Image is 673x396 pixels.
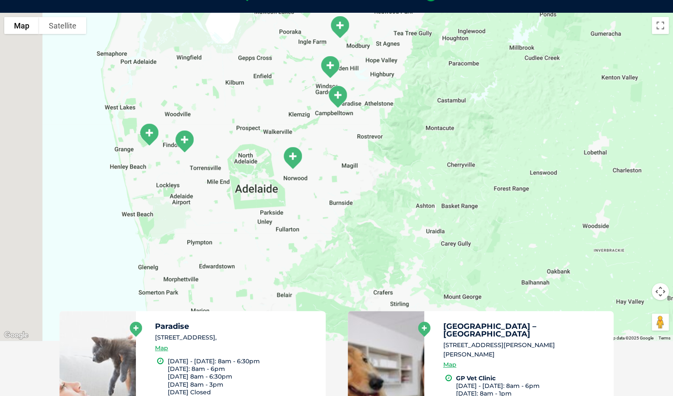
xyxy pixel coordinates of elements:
[652,17,669,34] button: Toggle fullscreen view
[607,336,653,340] span: Map data ©2025 Google
[652,283,669,300] button: Map camera controls
[326,12,354,42] div: Para Vista
[39,17,86,34] button: Show satellite imagery
[155,322,318,330] h5: Paradise
[4,17,39,34] button: Show street map
[443,360,456,370] a: Map
[316,52,344,82] div: Holden Hill
[155,343,168,353] a: Map
[279,143,307,173] div: Greencross Vet Centre – Norwood
[443,322,606,338] h5: [GEOGRAPHIC_DATA] – [GEOGRAPHIC_DATA]
[155,333,318,342] li: [STREET_ADDRESS],
[652,314,669,331] button: Drag Pegman onto the map to open Street View
[659,336,670,340] a: Terms
[135,119,163,150] div: Seaton Vet Centre
[443,341,606,359] li: [STREET_ADDRESS][PERSON_NAME][PERSON_NAME]
[2,330,30,341] img: Google
[456,374,496,382] b: GP Vet Clinic
[2,330,30,341] a: Open this area in Google Maps (opens a new window)
[170,126,198,156] div: Findon Vet Surgery
[324,82,352,112] div: Paradise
